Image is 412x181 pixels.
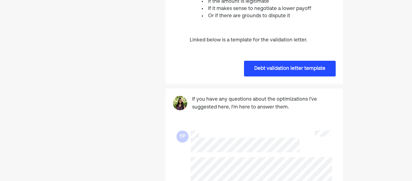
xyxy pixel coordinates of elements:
[202,12,336,20] li: Or if there are grounds to dispute it
[190,37,336,44] p: Linked below is a template for the validation letter.
[202,5,336,12] li: If it makes sense to negotiate a lower payoff
[192,96,336,111] pre: If you have any questions about the optimizations I've suggested here, I'm here to answer them.
[176,131,189,143] div: YP
[244,61,336,76] button: Debt validation letter template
